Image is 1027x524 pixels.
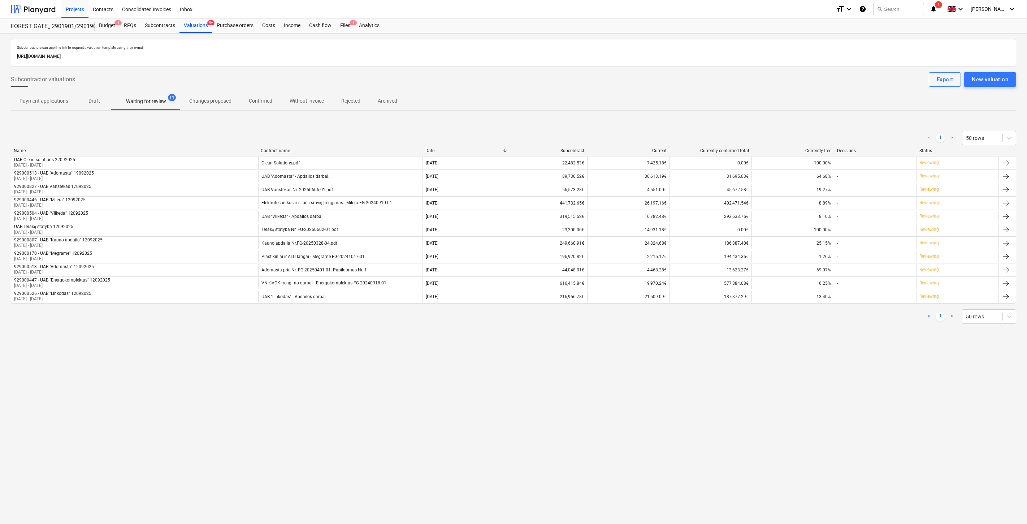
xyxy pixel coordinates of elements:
span: 11 [168,94,176,101]
div: Subcontract [508,148,584,153]
div: 0.00€ [669,157,752,169]
div: 21,509.09€ [587,291,669,302]
div: Budget [95,18,120,33]
div: UAB "Linkodas" - Apdailos darbai. [261,294,327,299]
div: 216,956.78€ [505,291,587,302]
span: 9+ [207,20,214,25]
i: format_size [836,5,845,13]
div: Currently free [755,148,831,153]
div: [DATE] [426,241,438,246]
p: Reviewing [919,253,939,259]
div: 187,877.29€ [669,291,752,302]
i: keyboard_arrow_down [1007,5,1016,13]
a: Page 1 is your current page [936,312,945,321]
div: UAB "Adomasta" - Apdailos darbai. [261,174,329,179]
div: UAB "Vilkeda" - Apdailos darbai. [261,214,324,219]
div: 186,887.40€ [669,237,752,249]
i: keyboard_arrow_down [956,5,965,13]
i: Knowledge base [859,5,866,13]
div: 24,824.68€ [587,237,669,249]
p: [DATE] - [DATE] [14,296,91,302]
p: Reviewing [919,227,939,233]
div: [DATE] [426,281,438,286]
p: [DATE] - [DATE] [14,162,75,168]
div: Costs [258,18,279,33]
span: [PERSON_NAME] [971,6,1007,12]
div: Income [279,18,305,33]
div: [DATE] [426,187,438,192]
div: 196,920.82€ [505,251,587,262]
div: 577,884.08€ [669,278,752,289]
div: [DATE] [426,267,438,272]
button: New valuation [964,72,1016,87]
p: Draft [86,97,103,105]
p: [URL][DOMAIN_NAME] [17,53,1010,60]
div: - [837,294,838,299]
div: 929000446 - UAB "Milera" 12092025 [14,197,86,202]
a: Valuations9+ [179,18,212,33]
div: 44,048.01€ [505,264,587,276]
div: [DATE] [426,174,438,179]
div: 929000170 - UAB "Megrame" 12092025 [14,251,92,256]
div: UAB Clean solutions 22092025 [14,157,75,162]
div: 14,931.18€ [587,224,669,236]
div: - [837,187,838,192]
div: VN, ŠVOK įrengimo darbai - Energokomplektas FG-20240918-01 [261,280,386,286]
div: 16,782.48€ [587,211,669,222]
div: Analytics [355,18,384,33]
p: Reviewing [919,267,939,273]
button: Search [874,3,924,15]
span: 8.10% [819,214,831,219]
div: 22,482.53€ [505,157,587,169]
div: Contract name [261,148,420,153]
div: - [837,201,838,206]
div: - [837,160,838,166]
div: 45,672.58€ [669,184,752,196]
div: - [837,254,838,259]
div: 441,732.65€ [505,197,587,209]
a: Next page [948,312,956,321]
div: RFQs [120,18,140,33]
div: [DATE] [426,201,438,206]
p: Payment applications [19,97,68,105]
a: Cash flow [305,18,336,33]
div: [DATE] [426,227,438,232]
div: 929000447 - UAB "Energokomplektas" 12092025 [14,278,110,283]
div: - [837,174,838,179]
button: Export [929,72,961,87]
div: 4,551.00€ [587,184,669,196]
span: 8.89% [819,201,831,206]
div: Status [919,148,996,153]
div: Terasų statyba Nr. FG-20250602-01.pdf [261,227,338,232]
p: Reviewing [919,213,939,219]
i: keyboard_arrow_down [845,5,853,13]
div: UAB Terasų statyba 12092025 [14,224,73,229]
div: 929000513 - UAB "Adomasta" 19092025 [14,171,94,176]
div: 23,300.00€ [505,224,587,236]
div: 402,471.54€ [669,197,752,209]
p: [DATE] - [DATE] [14,256,92,262]
span: search [877,6,883,12]
a: Page 1 is your current page [936,134,945,142]
div: 26,197.16€ [587,197,669,209]
div: 31,695.03€ [669,171,752,182]
div: 616,415.84€ [505,278,587,289]
div: 929000807 - UAB "Kauno apdaila" 12092025 [14,237,103,242]
div: 13,623.27€ [669,264,752,276]
span: 1 [350,20,357,25]
div: Elektrotechnikos ir silpnų srovių įrengimas - Milera FG-20240910-01 [261,200,392,206]
a: Purchase orders [212,18,258,33]
a: Next page [948,134,956,142]
div: - [837,214,838,219]
div: Plastikiniai ir ALU langai - Megrame FG-20241017-01 [261,254,365,259]
p: Reviewing [919,186,939,193]
p: [DATE] - [DATE] [14,189,91,195]
span: 19.27% [816,187,831,192]
div: 89,736.52€ [505,171,587,182]
span: 1 [114,20,122,25]
div: 7,425.18€ [587,157,669,169]
span: 25.15% [816,241,831,246]
p: [DATE] - [DATE] [14,176,94,182]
